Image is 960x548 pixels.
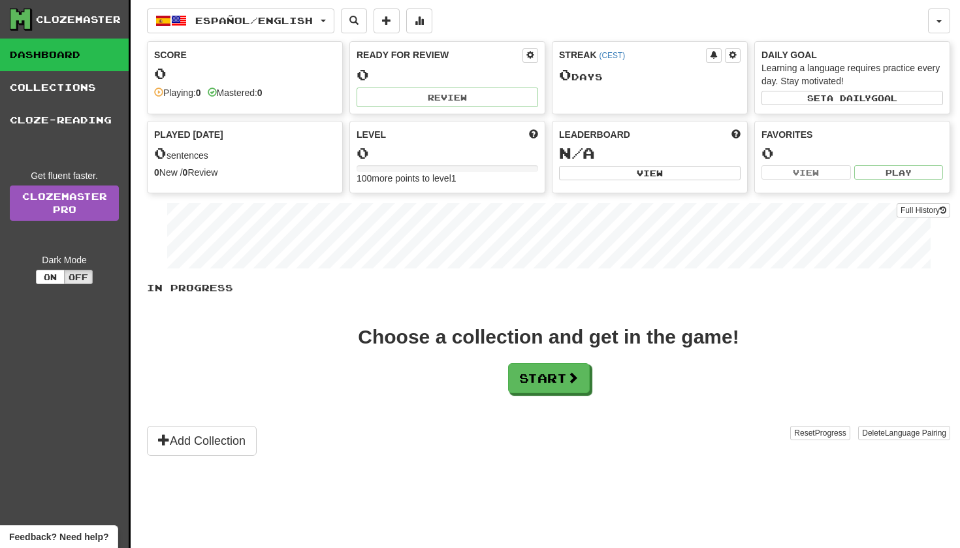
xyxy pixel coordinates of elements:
[147,8,334,33] button: Español/English
[599,51,625,60] a: (CEST)
[357,48,522,61] div: Ready for Review
[761,48,943,61] div: Daily Goal
[154,145,336,162] div: sentences
[341,8,367,33] button: Search sentences
[885,428,946,438] span: Language Pairing
[827,93,871,103] span: a daily
[406,8,432,33] button: More stats
[761,61,943,88] div: Learning a language requires practice every day. Stay motivated!
[761,145,943,161] div: 0
[208,86,263,99] div: Mastered:
[357,128,386,141] span: Level
[154,86,201,99] div: Playing:
[897,203,950,218] button: Full History
[357,172,538,185] div: 100 more points to level 1
[559,166,741,180] button: View
[10,169,119,182] div: Get fluent faster.
[64,270,93,284] button: Off
[196,88,201,98] strong: 0
[559,128,630,141] span: Leaderboard
[358,327,739,347] div: Choose a collection and get in the game!
[10,253,119,266] div: Dark Mode
[357,145,538,161] div: 0
[36,13,121,26] div: Clozemaster
[761,165,851,180] button: View
[357,67,538,83] div: 0
[154,167,159,178] strong: 0
[374,8,400,33] button: Add sentence to collection
[154,166,336,179] div: New / Review
[147,426,257,456] button: Add Collection
[154,144,167,162] span: 0
[36,270,65,284] button: On
[790,426,850,440] button: ResetProgress
[9,530,108,543] span: Open feedback widget
[761,128,943,141] div: Favorites
[195,15,313,26] span: Español / English
[154,128,223,141] span: Played [DATE]
[761,91,943,105] button: Seta dailygoal
[154,48,336,61] div: Score
[815,428,846,438] span: Progress
[529,128,538,141] span: Score more points to level up
[858,426,950,440] button: DeleteLanguage Pairing
[154,65,336,82] div: 0
[731,128,741,141] span: This week in points, UTC
[559,144,595,162] span: N/A
[147,282,950,295] p: In Progress
[357,88,538,107] button: Review
[508,363,590,393] button: Start
[10,185,119,221] a: ClozemasterPro
[559,67,741,84] div: Day s
[559,48,706,61] div: Streak
[257,88,263,98] strong: 0
[183,167,188,178] strong: 0
[559,65,571,84] span: 0
[854,165,944,180] button: Play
